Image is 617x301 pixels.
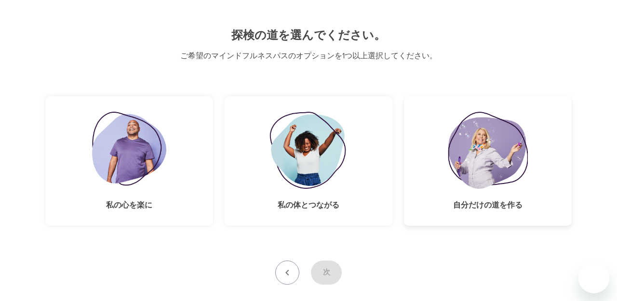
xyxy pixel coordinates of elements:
[45,29,572,43] h2: 探検の道を選んでください。
[92,112,167,189] img: 私の心を楽に
[453,200,523,210] h5: 自分だけの道を作る
[578,262,609,293] iframe: メッセージングウィンドウを起動するボタン
[278,200,339,210] h5: 私の体とつながる
[45,96,213,226] div: 私の心を楽に私の心を楽に
[106,200,152,210] h5: 私の心を楽に
[45,51,572,62] p: ご希望のマインドフルネスパスのオプションを1つ以上選択してください。
[269,112,348,189] img: 私の体とつながる
[404,96,572,226] div: 自分だけの道を作る自分だけの道を作る
[225,96,392,226] div: 私の体とつながる私の体とつながる
[448,112,528,189] img: 自分だけの道を作る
